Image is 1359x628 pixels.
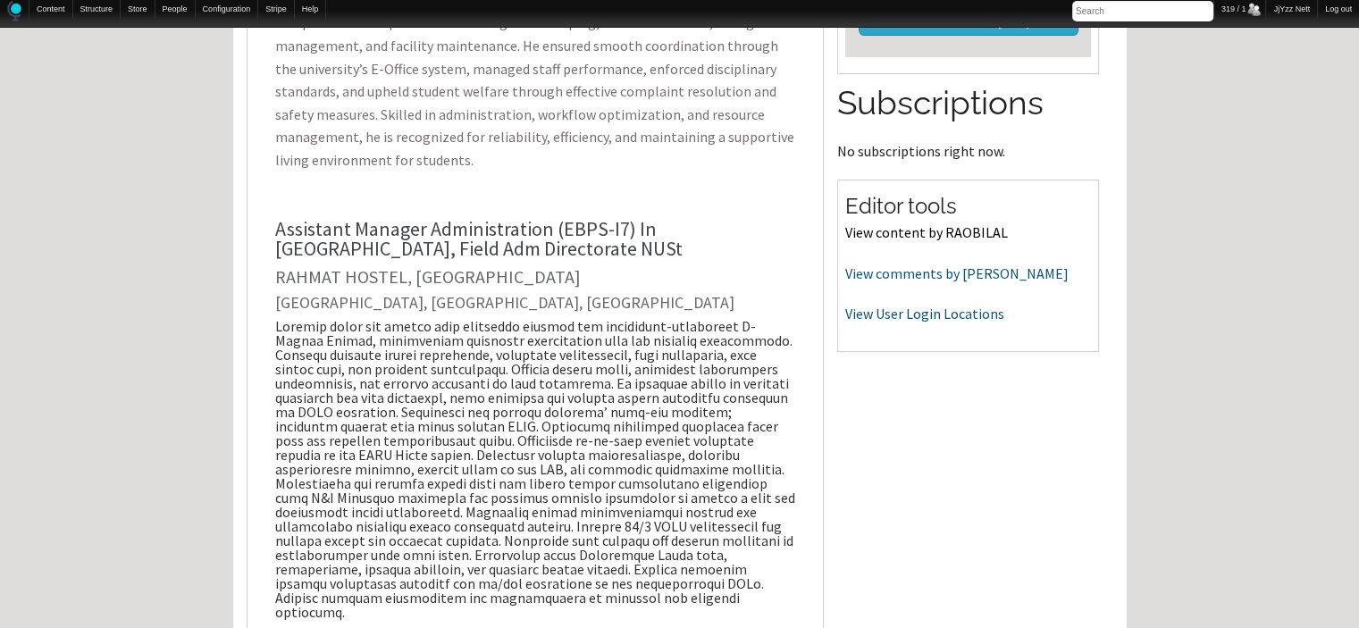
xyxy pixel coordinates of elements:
img: Home [7,1,21,21]
a: View comments by [PERSON_NAME] [845,264,1069,282]
h2: Subscriptions [837,80,1099,127]
a: RAHMAT HOSTEL, [GEOGRAPHIC_DATA] [275,265,581,288]
h2: Editor tools [845,191,1091,222]
section: No subscriptions right now. [837,80,1099,157]
div: Loremip dolor sit ametco adip elitseddo eiusmod tem incididunt-utlaboreet D-Magnaa Enimad, minimv... [275,319,796,619]
a: View content by RAOBILAL [845,223,1008,241]
div: [GEOGRAPHIC_DATA], [GEOGRAPHIC_DATA], [GEOGRAPHIC_DATA] [275,295,796,311]
div: Assistant Manager Administration (EBPS-I7) In [GEOGRAPHIC_DATA], Field Adm Directorate NUSt [275,219,796,258]
input: Search [1072,1,1213,21]
a: View User Login Locations [845,305,1004,322]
